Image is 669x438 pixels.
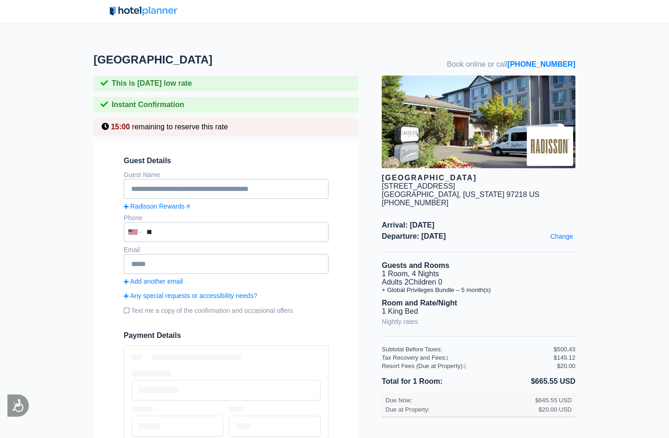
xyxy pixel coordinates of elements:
[554,354,575,361] div: $145.12
[382,182,455,190] div: [STREET_ADDRESS]
[527,127,573,166] img: Brand logo for Radisson Hotel Portland Airport
[124,203,328,210] a: Radisson Rewards #
[554,346,575,353] div: $500.43
[124,246,140,254] label: Email
[382,316,418,328] a: Nightly rates
[385,397,535,404] div: Due Now:
[111,123,130,131] span: 15:00
[506,190,527,198] span: 97218
[94,97,359,113] div: Instant Confirmation
[124,303,328,318] label: Text me a copy of the confirmation and occasional offers
[94,53,382,66] h1: [GEOGRAPHIC_DATA]
[124,331,181,339] span: Payment Details
[557,362,575,369] div: $20.00
[382,261,449,269] b: Guests and Rooms
[124,171,160,178] label: Guest Name
[507,60,575,68] a: [PHONE_NUMBER]
[382,346,554,353] div: Subtotal Before Taxes:
[382,174,575,182] div: [GEOGRAPHIC_DATA]
[539,406,572,413] div: $20.00 USD
[382,190,461,198] span: [GEOGRAPHIC_DATA],
[124,278,328,285] a: Add another email
[382,76,575,168] img: hotel image
[94,76,359,91] div: This is [DATE] low rate
[548,230,575,242] a: Change
[479,375,575,387] li: $665.55 USD
[382,221,575,229] span: Arrival: [DATE]
[132,123,228,131] span: remaining to reserve this rate
[382,375,479,387] li: Total for 1 Room:
[409,278,442,286] span: Children 0
[382,199,575,207] div: [PHONE_NUMBER]
[382,362,557,369] div: Resort Fees (Due at Property):
[124,157,328,165] span: Guest Details
[124,292,328,299] a: Any special requests or accessibility needs?
[382,232,575,241] span: Departure: [DATE]
[463,190,504,198] span: [US_STATE]
[382,354,554,361] div: Tax Recovery and Fees:
[382,299,457,307] b: Room and Rate/Night
[125,223,144,241] div: United States: +1
[535,397,572,404] div: $645.55 USD
[382,286,575,293] li: + Global Privileges Bundle – 5 month(s)
[447,60,575,69] span: Book online or call
[529,190,539,198] span: US
[382,307,575,316] li: 1 King Bed
[385,406,535,413] div: Due at Property:
[382,270,575,278] li: 1 Room, 4 Nights
[110,6,177,16] img: HotelPlanner_Horizontal_Color_RGB.svg
[124,214,142,222] label: Phone
[382,278,575,286] li: Adults 2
